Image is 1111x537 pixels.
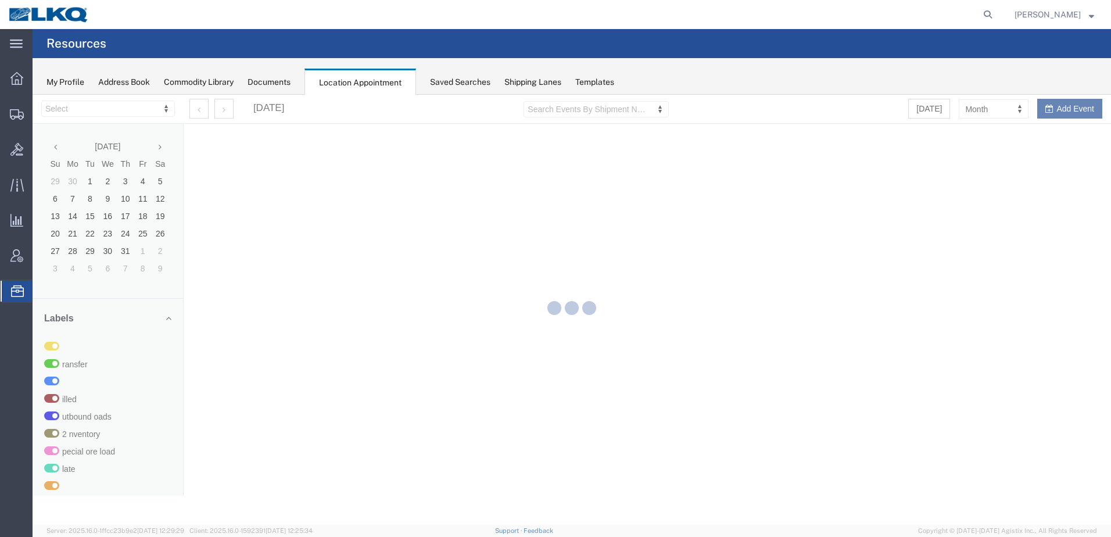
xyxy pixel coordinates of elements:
[266,527,313,534] span: [DATE] 12:25:34
[46,527,184,534] span: Server: 2025.16.0-1ffcc23b9e2
[8,6,89,23] img: logo
[504,76,561,88] div: Shipping Lanes
[46,29,106,58] h4: Resources
[495,527,524,534] a: Support
[304,69,416,95] div: Location Appointment
[1015,8,1081,21] span: Brian Schmidt
[575,76,614,88] div: Templates
[46,76,84,88] div: My Profile
[918,526,1097,536] span: Copyright © [DATE]-[DATE] Agistix Inc., All Rights Reserved
[164,76,234,88] div: Commodity Library
[430,76,490,88] div: Saved Searches
[137,527,184,534] span: [DATE] 12:29:29
[1014,8,1095,22] button: [PERSON_NAME]
[524,527,553,534] a: Feedback
[189,527,313,534] span: Client: 2025.16.0-1592391
[248,76,291,88] div: Documents
[98,76,150,88] div: Address Book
